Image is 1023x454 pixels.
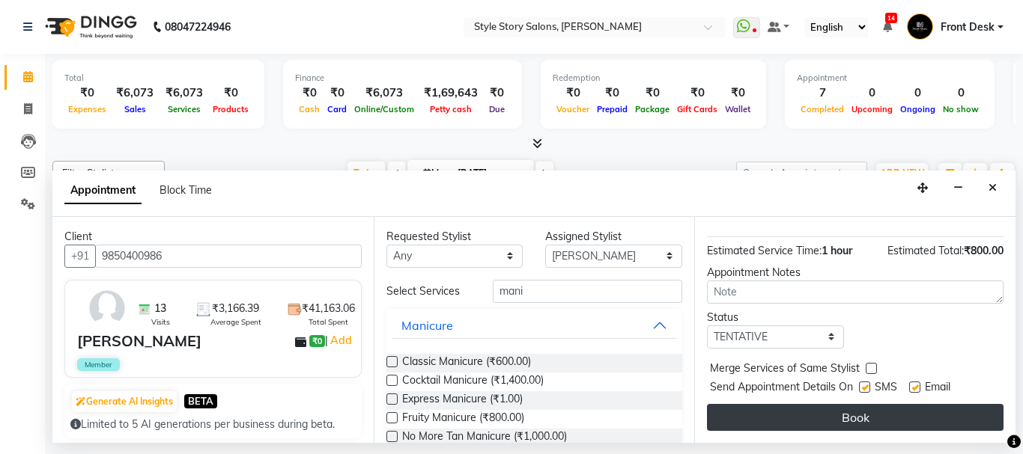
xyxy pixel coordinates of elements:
[324,104,350,114] span: Card
[154,301,166,316] span: 13
[309,316,348,328] span: Total Spent
[453,162,528,185] input: 2025-09-01
[880,168,924,179] span: ADD NEW
[939,85,983,102] div: 0
[350,85,418,102] div: ₹6,073
[309,335,325,347] span: ₹0
[822,244,852,257] span: 1 hour
[721,85,754,102] div: ₹0
[64,72,252,85] div: Total
[328,331,354,349] a: Add
[165,6,231,48] b: 08047224946
[375,283,482,299] div: Select Services
[350,104,418,114] span: Online/Custom
[77,358,120,371] span: Member
[485,104,509,114] span: Due
[939,104,983,114] span: No show
[325,331,354,349] span: |
[707,310,844,325] div: Status
[38,6,141,48] img: logo
[64,85,110,102] div: ₹0
[77,330,201,352] div: [PERSON_NAME]
[896,104,939,114] span: Ongoing
[418,85,484,102] div: ₹1,69,643
[887,244,964,257] span: Estimated Total:
[160,85,209,102] div: ₹6,073
[553,85,593,102] div: ₹0
[164,104,204,114] span: Services
[402,391,523,410] span: Express Manicure (₹1.00)
[295,104,324,114] span: Cash
[426,104,476,114] span: Petty cash
[402,354,531,372] span: Classic Manicure (₹600.00)
[883,20,892,34] a: 14
[707,244,822,257] span: Estimated Service Time:
[896,85,939,102] div: 0
[64,229,362,245] div: Client
[402,429,567,447] span: No More Tan Manicure (₹1,000.00)
[62,167,115,179] span: Filter Stylist
[419,168,453,179] span: Mon
[593,85,631,102] div: ₹0
[982,177,1004,200] button: Close
[593,104,631,114] span: Prepaid
[631,85,673,102] div: ₹0
[925,379,950,398] span: Email
[736,162,867,185] input: Search Appointment
[707,404,1004,431] button: Book
[553,72,754,85] div: Redemption
[64,104,110,114] span: Expenses
[848,104,896,114] span: Upcoming
[121,104,150,114] span: Sales
[493,280,683,303] input: Search by service name
[324,85,350,102] div: ₹0
[797,72,983,85] div: Appointment
[401,316,453,334] div: Manicure
[295,85,324,102] div: ₹0
[64,245,96,268] button: +91
[295,72,510,85] div: Finance
[964,244,1004,257] span: ₹800.00
[484,85,510,102] div: ₹0
[545,229,682,245] div: Assigned Stylist
[302,301,355,316] span: ₹41,163.06
[110,85,160,102] div: ₹6,073
[402,410,524,429] span: Fruity Manicure (₹800.00)
[347,162,385,185] span: Today
[386,229,523,245] div: Requested Stylist
[797,85,848,102] div: 7
[85,286,129,330] img: avatar
[710,379,853,398] span: Send Appointment Details On
[70,417,356,432] div: Limited to 5 AI generations per business during beta.
[673,104,721,114] span: Gift Cards
[402,372,544,391] span: Cocktail Manicure (₹1,400.00)
[392,312,677,339] button: Manicure
[212,301,259,316] span: ₹3,166.39
[631,104,673,114] span: Package
[184,394,217,408] span: BETA
[797,104,848,114] span: Completed
[160,183,212,197] span: Block Time
[710,361,860,379] span: Merge Services of Same Stylist
[72,391,177,412] button: Generate AI Insights
[210,316,261,328] span: Average Spent
[209,104,252,114] span: Products
[553,104,593,114] span: Voucher
[151,316,170,328] span: Visits
[876,163,928,184] button: ADD NEW
[885,13,897,23] span: 14
[941,19,995,35] span: Front Desk
[95,245,362,268] input: Search by Name/Mobile/Email/Code
[721,104,754,114] span: Wallet
[848,85,896,102] div: 0
[907,13,933,40] img: Front Desk
[209,85,252,102] div: ₹0
[64,177,142,204] span: Appointment
[673,85,721,102] div: ₹0
[707,265,1004,280] div: Appointment Notes
[875,379,897,398] span: SMS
